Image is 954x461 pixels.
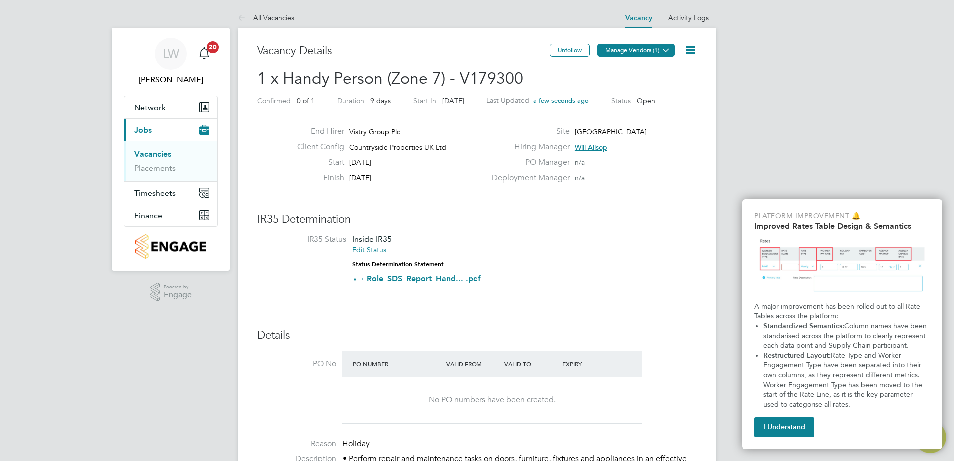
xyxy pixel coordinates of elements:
[257,212,697,227] h3: IR35 Determination
[502,355,560,373] div: Valid To
[349,158,371,167] span: [DATE]
[754,234,930,298] img: Updated Rates Table Design & Semantics
[486,173,570,183] label: Deployment Manager
[163,47,179,60] span: LW
[486,126,570,137] label: Site
[257,96,291,105] label: Confirmed
[349,127,400,136] span: Vistry Group Plc
[754,417,814,437] button: I Understand
[575,143,607,152] span: Will Allsop
[352,395,632,405] div: No PO numbers have been created.
[370,96,391,105] span: 9 days
[135,234,206,259] img: countryside-properties-logo-retina.png
[164,291,192,299] span: Engage
[267,234,346,245] label: IR35 Status
[134,125,152,135] span: Jobs
[763,322,844,330] strong: Standardized Semantics:
[134,163,176,173] a: Placements
[134,103,166,112] span: Network
[763,351,831,360] strong: Restructured Layout:
[289,126,344,137] label: End Hirer
[352,245,386,254] a: Edit Status
[763,351,924,409] span: Rate Type and Worker Engagement Type have been separated into their own columns, as they represen...
[289,157,344,168] label: Start
[444,355,502,373] div: Valid From
[257,359,336,369] label: PO No
[442,96,464,105] span: [DATE]
[207,41,219,53] span: 20
[754,211,930,221] p: Platform Improvement 🔔
[124,234,218,259] a: Go to home page
[350,355,444,373] div: PO Number
[754,302,930,321] p: A major improvement has been rolled out to all Rate Tables across the platform:
[257,69,523,88] span: 1 x Handy Person (Zone 7) - V179300
[413,96,436,105] label: Start In
[575,158,585,167] span: n/a
[289,173,344,183] label: Finish
[367,274,481,283] a: Role_SDS_Report_Hand... .pdf
[342,439,370,449] span: Holiday
[297,96,315,105] span: 0 of 1
[352,234,392,244] span: Inside IR35
[637,96,655,105] span: Open
[533,96,589,105] span: a few seconds ago
[352,261,444,268] strong: Status Determination Statement
[134,149,171,159] a: Vacancies
[349,143,446,152] span: Countryside Properties UK Ltd
[257,439,336,449] label: Reason
[763,322,929,350] span: Column names have been standarised across the platform to clearly represent each data point and S...
[486,96,529,105] label: Last Updated
[164,283,192,291] span: Powered by
[611,96,631,105] label: Status
[575,173,585,182] span: n/a
[486,157,570,168] label: PO Manager
[742,199,942,449] div: Improved Rate Table Semantics
[124,38,218,86] a: Go to account details
[625,14,652,22] a: Vacancy
[486,142,570,152] label: Hiring Manager
[257,328,697,343] h3: Details
[337,96,364,105] label: Duration
[668,13,709,22] a: Activity Logs
[560,355,618,373] div: Expiry
[124,74,218,86] span: Laura Warburton
[289,142,344,152] label: Client Config
[238,13,294,22] a: All Vacancies
[134,188,176,198] span: Timesheets
[575,127,647,136] span: [GEOGRAPHIC_DATA]
[550,44,590,57] button: Unfollow
[257,44,550,58] h3: Vacancy Details
[754,221,930,230] h2: Improved Rates Table Design & Semantics
[349,173,371,182] span: [DATE]
[112,28,230,271] nav: Main navigation
[597,44,675,57] button: Manage Vendors (1)
[134,211,162,220] span: Finance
